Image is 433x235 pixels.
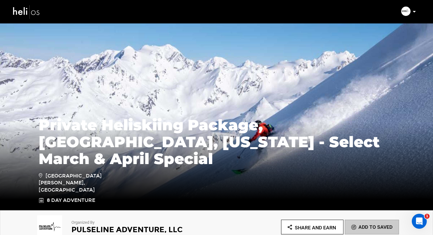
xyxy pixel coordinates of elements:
[47,197,95,204] span: 8 Day Adventure
[71,220,199,226] p: Organized By
[401,7,411,16] img: 2fc09df56263535bfffc428f72fcd4c8.png
[71,226,199,234] h2: Pulseline Adventure, LLC
[412,214,427,229] iframe: Intercom live chat
[39,172,128,194] span: [GEOGRAPHIC_DATA][PERSON_NAME], [GEOGRAPHIC_DATA]
[12,3,41,20] img: heli-logo
[425,214,430,219] span: 1
[39,117,394,167] h1: Private Heliskiing Package, [GEOGRAPHIC_DATA], [US_STATE] - Select March & April Special
[295,225,336,231] span: Share and Earn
